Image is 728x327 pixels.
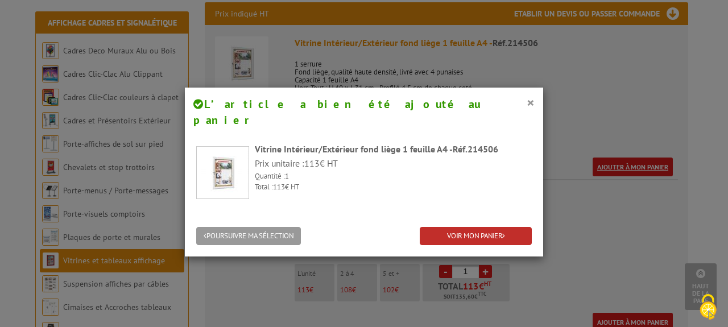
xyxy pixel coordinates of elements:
span: Réf.214506 [453,143,498,155]
p: Total : € HT [255,182,532,193]
p: Quantité : [255,171,532,182]
button: Cookies (fenêtre modale) [688,288,728,327]
span: 1 [285,171,289,181]
span: 113 [304,158,320,169]
div: Vitrine Intérieur/Extérieur fond liège 1 feuille A4 - [255,143,532,156]
a: VOIR MON PANIER [420,227,532,246]
button: POURSUIVRE MA SÉLECTION [196,227,301,246]
span: 113 [273,182,285,192]
button: × [527,95,535,110]
h4: L’article a bien été ajouté au panier [193,96,535,129]
p: Prix unitaire : € HT [255,157,532,170]
img: Cookies (fenêtre modale) [694,293,722,321]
